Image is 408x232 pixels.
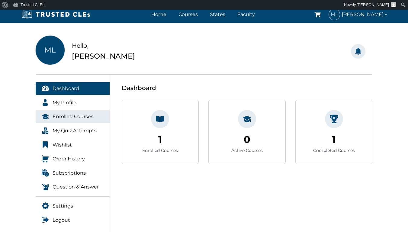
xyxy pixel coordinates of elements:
span: My Profile [53,99,76,107]
span: Subscriptions [53,169,86,177]
span: [PERSON_NAME] [357,2,389,7]
a: Enrolled Courses [36,110,110,123]
img: Trusted CLEs [20,10,92,19]
a: Question & Answer [36,181,110,193]
a: Subscriptions [36,167,110,179]
span: Order History [53,155,85,163]
div: 1 [158,132,162,147]
a: States [208,10,227,19]
div: 0 [244,132,250,147]
a: My Profile [36,96,110,109]
div: Hello, [72,41,135,50]
div: Enrolled Courses [142,147,178,154]
span: Settings [53,202,73,210]
a: Courses [177,10,199,19]
a: Wishlist [36,139,110,151]
div: Completed Courses [313,147,355,154]
div: Dashboard [122,83,373,93]
span: ML [36,36,65,65]
span: Dashboard [53,85,79,92]
a: Faculty [236,10,256,19]
a: Logout [36,214,110,227]
div: Active Courses [231,147,263,154]
span: [PERSON_NAME] [342,10,388,18]
a: Home [150,10,168,19]
a: Settings [36,200,110,212]
a: Dashboard [36,82,110,95]
a: Order History [36,153,110,165]
span: Enrolled Courses [53,113,93,121]
a: My Quiz Attempts [36,124,110,137]
div: [PERSON_NAME] [72,50,135,62]
span: Question & Answer [53,183,99,191]
span: My Quiz Attempts [53,127,97,135]
div: 1 [332,132,336,147]
span: Wishlist [53,141,72,149]
span: ML [329,9,340,20]
span: Logout [53,216,70,224]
